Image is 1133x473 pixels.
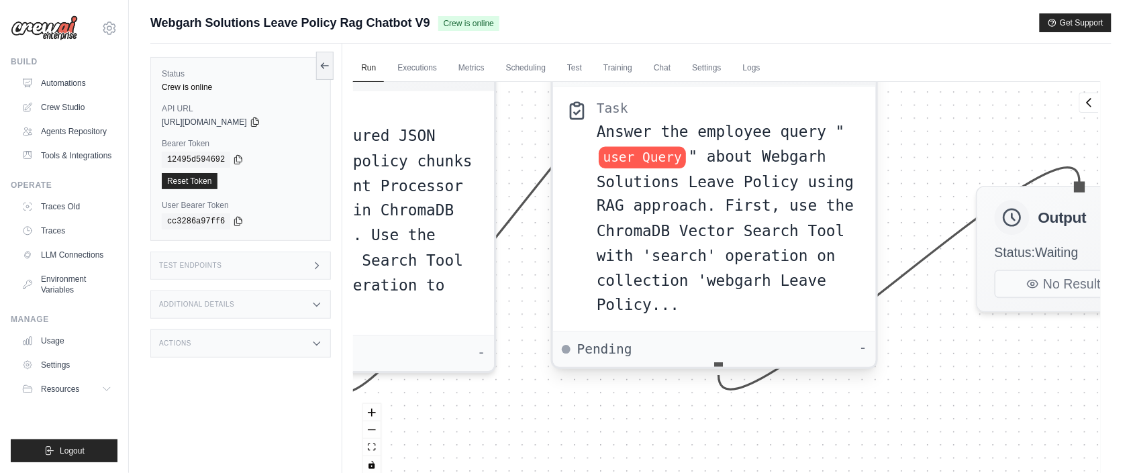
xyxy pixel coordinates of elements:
[162,68,319,79] label: Status
[389,54,445,83] a: Executions
[595,54,640,83] a: Training
[11,180,117,191] div: Operate
[16,268,117,301] a: Environment Variables
[159,339,191,348] h3: Actions
[338,3,720,392] g: Edge from 1508cb85e56a7fa87a46b6563b148ec8 to 63b98c09fbdaf96b19855f5dd1475325
[1038,207,1087,228] h3: Output
[162,200,319,211] label: User Bearer Token
[162,117,247,127] span: [URL][DOMAIN_NAME]
[498,54,554,83] a: Scheduling
[16,220,117,242] a: Traces
[162,152,230,168] code: 12495d594692
[597,148,854,314] span: " about Webgarh Solutions Leave Policy using RAG approach. First, use the ChromaDB Vector Search ...
[597,100,628,117] div: Task
[11,15,78,41] img: Logo
[16,145,117,166] a: Tools & Integrations
[1040,13,1112,32] button: Get Support
[599,146,687,168] span: user Query
[162,173,217,189] a: Reset Token
[719,168,1080,390] g: Edge from 63b98c09fbdaf96b19855f5dd1475325 to outputNode
[438,16,499,31] span: Crew is online
[162,213,230,229] code: cc3286a97ff6
[577,341,632,358] span: Pending
[995,245,1079,260] span: Status: Waiting
[860,341,868,358] div: -
[162,82,319,93] div: Crew is online
[735,54,769,83] a: Logs
[551,22,878,373] div: TaskAnswer the employee query "user Query" about Webgarh Solutions Leave Policy using RAG approac...
[162,103,319,114] label: API URL
[684,54,729,83] a: Settings
[11,314,117,325] div: Manage
[363,404,381,421] button: zoom in
[16,244,117,266] a: LLM Connections
[16,330,117,352] a: Usage
[450,54,493,83] a: Metrics
[559,54,590,83] a: Test
[41,384,79,395] span: Resources
[353,54,384,83] a: Run
[159,301,234,309] h3: Additional Details
[11,56,117,67] div: Build
[60,445,85,456] span: Logout
[16,72,117,94] a: Automations
[478,345,486,362] div: -
[1066,409,1133,473] iframe: Chat Widget
[16,196,117,217] a: Traces Old
[597,123,845,140] span: Answer the employee query "
[162,138,319,149] label: Bearer Token
[16,121,117,142] a: Agents Repository
[159,262,222,270] h3: Test Endpoints
[363,439,381,456] button: fit view
[597,119,863,318] div: Answer the employee query "{user Query}" about Webgarh Solutions Leave Policy using RAG approach....
[16,378,117,400] button: Resources
[11,439,117,462] button: Logout
[16,354,117,376] a: Settings
[363,421,381,439] button: zoom out
[16,97,117,118] a: Crew Studio
[150,13,430,32] span: Webgarh Solutions Leave Policy Rag Chatbot V9
[646,54,679,83] a: Chat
